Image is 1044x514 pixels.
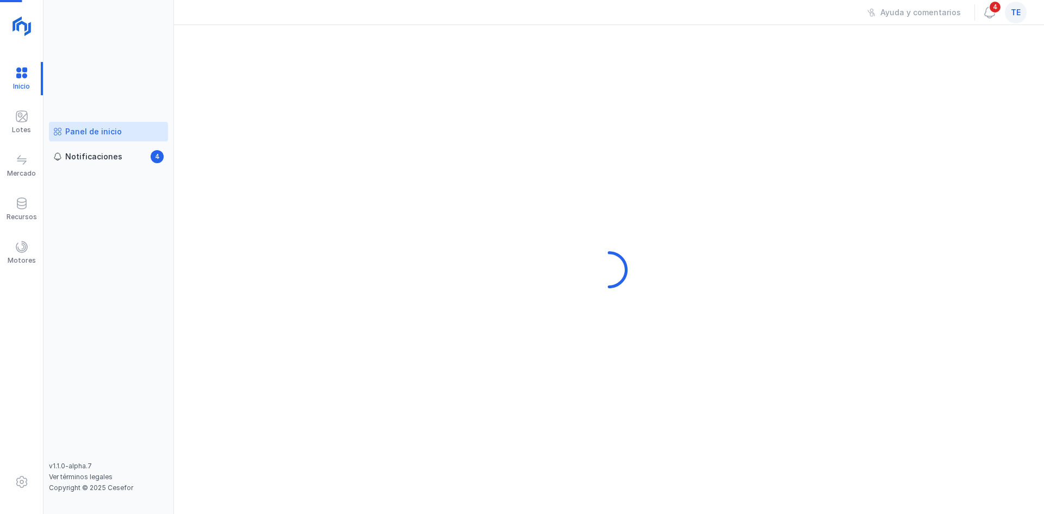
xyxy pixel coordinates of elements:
[7,213,37,221] div: Recursos
[65,151,122,162] div: Notificaciones
[49,122,168,141] a: Panel de inicio
[49,462,168,470] div: v1.1.0-alpha.7
[49,147,168,166] a: Notificaciones4
[880,7,961,18] div: Ayuda y comentarios
[151,150,164,163] span: 4
[8,256,36,265] div: Motores
[12,126,31,134] div: Lotes
[8,13,35,40] img: logoRight.svg
[65,126,122,137] div: Panel de inicio
[49,473,113,481] a: Ver términos legales
[1011,7,1021,18] span: te
[7,169,36,178] div: Mercado
[860,3,968,22] button: Ayuda y comentarios
[989,1,1002,14] span: 4
[49,484,168,492] div: Copyright © 2025 Cesefor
